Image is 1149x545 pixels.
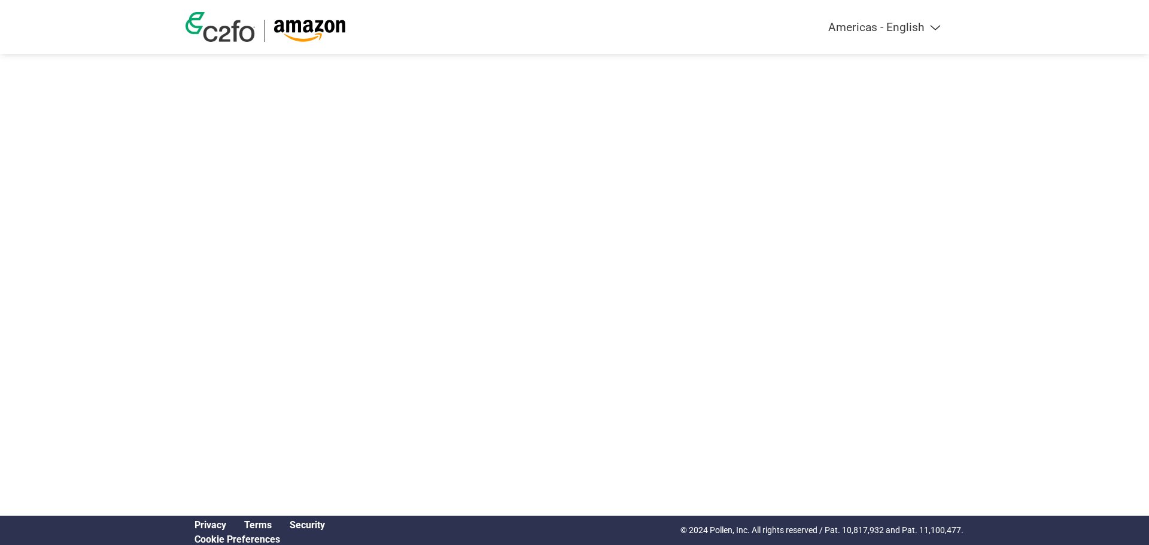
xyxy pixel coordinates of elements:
[244,519,272,531] a: Terms
[290,519,325,531] a: Security
[194,519,226,531] a: Privacy
[186,12,255,42] img: c2fo logo
[186,534,334,545] div: Open Cookie Preferences Modal
[680,524,963,537] p: © 2024 Pollen, Inc. All rights reserved / Pat. 10,817,932 and Pat. 11,100,477.
[273,20,346,42] img: Amazon
[194,534,280,545] a: Cookie Preferences, opens a dedicated popup modal window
